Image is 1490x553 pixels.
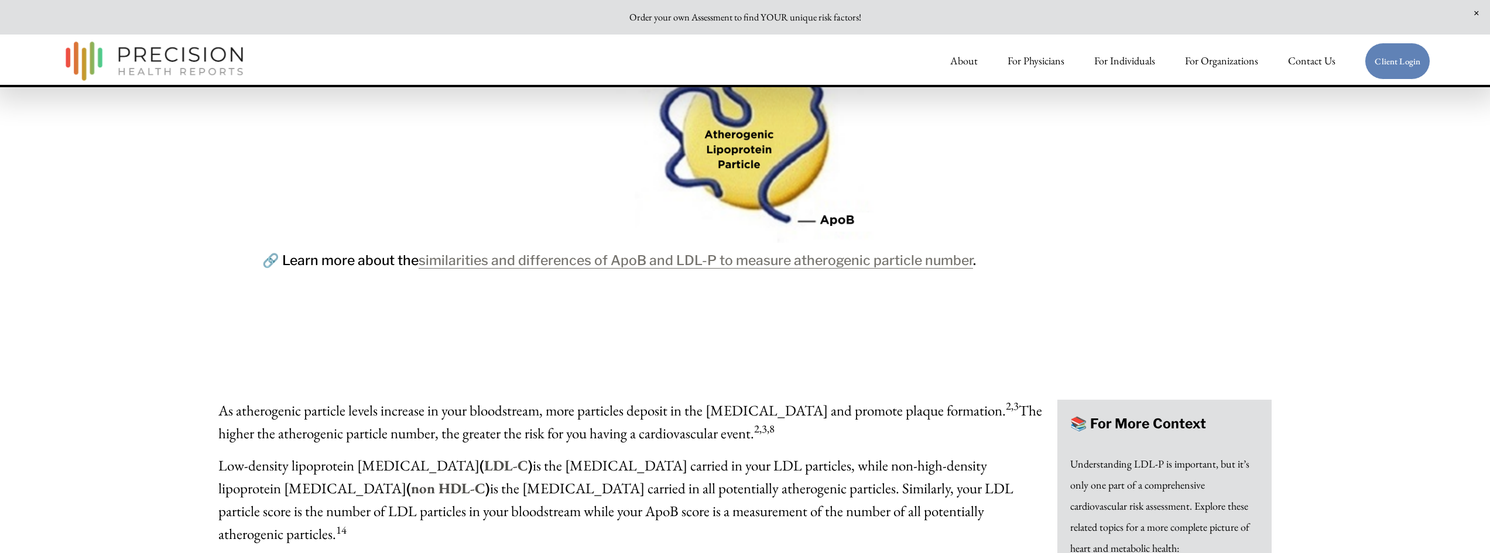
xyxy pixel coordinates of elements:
[1006,399,1019,413] sup: 2,3
[406,479,490,497] strong: ( )
[484,456,528,475] a: LDL-C
[1185,50,1258,71] span: For Organizations
[411,479,485,497] a: non HDL-C
[479,456,533,475] strong: ( )
[1365,43,1430,80] a: Client Login
[218,456,1013,543] span: Low-density lipoprotein [MEDICAL_DATA] is the [MEDICAL_DATA] carried in your LDL particles, while...
[754,421,775,436] sup: 2,3,8
[950,49,978,73] a: About
[336,523,347,537] sup: 14
[1070,415,1206,432] strong: 📚 For More Context
[1185,49,1258,73] a: folder dropdown
[1008,49,1064,73] a: For Physicians
[60,36,249,86] img: Precision Health Reports
[1288,49,1335,73] a: Contact Us
[262,249,1228,272] h4: 🔗 Learn more about the .
[1279,403,1490,553] iframe: Chat Widget
[1094,49,1155,73] a: For Individuals
[419,252,973,269] a: similarities and differences of ApoB and LDL-P to measure atherogenic particle number
[218,401,1042,442] span: As atherogenic particle levels increase in your bloodstream, more particles deposit in the [MEDIC...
